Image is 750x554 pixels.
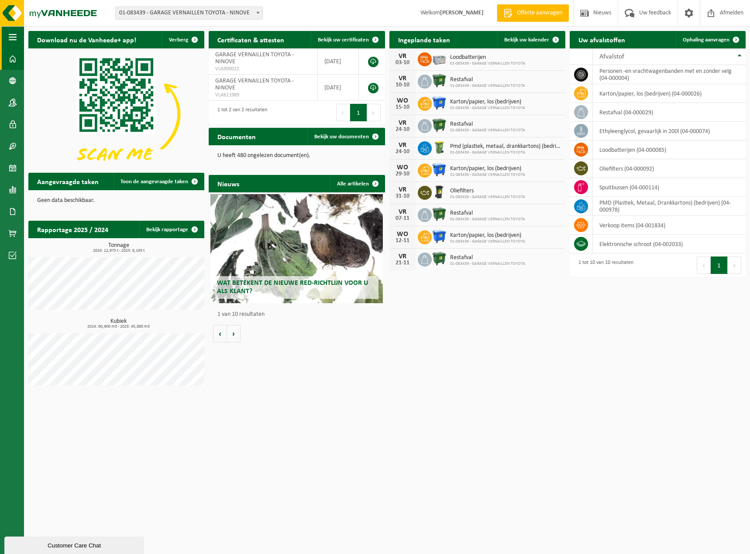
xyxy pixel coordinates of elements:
[28,221,117,238] h2: Rapportage 2025 / 2024
[394,164,411,171] div: WO
[593,65,746,84] td: personen -en vrachtwagenbanden met en zonder velg (04-000004)
[450,261,525,267] span: 01-083439 - GARAGE VERNAILLEN TOYOTA
[432,162,447,177] img: WB-1100-HPE-BE-04
[515,9,564,17] span: Offerte aanvragen
[394,60,411,66] div: 03-10
[318,48,359,75] td: [DATE]
[209,175,248,192] h2: Nieuws
[139,221,203,238] a: Bekijk rapportage
[227,325,241,342] button: Volgende
[683,37,729,43] span: Ophaling aanvragen
[450,99,525,106] span: Karton/papier, los (bedrijven)
[394,127,411,133] div: 24-10
[114,173,203,190] a: Toon de aangevraagde taken
[450,143,561,150] span: Pmd (plastiek, metaal, drankkartons) (bedrijven)
[33,249,204,253] span: 2024: 12,975 t - 2025: 8,195 t
[394,253,411,260] div: VR
[450,232,525,239] span: Karton/papier, los (bedrijven)
[450,188,525,195] span: Oliefilters
[394,142,411,149] div: VR
[676,31,745,48] a: Ophaling aanvragen
[697,256,711,274] button: Previous
[450,61,525,66] span: 01-083439 - GARAGE VERNAILLEN TOYOTA
[307,128,384,145] a: Bekijk uw documenten
[394,215,411,222] div: 07-11
[593,84,746,103] td: karton/papier, los (bedrijven) (04-000026)
[728,256,741,274] button: Next
[394,186,411,193] div: VR
[593,197,746,216] td: PMD (Plastiek, Metaal, Drankkartons) (bedrijven) (04-000978)
[215,65,310,72] span: VLA900022
[394,120,411,127] div: VR
[37,198,196,204] p: Geen data beschikbaar.
[33,243,204,253] h3: Tonnage
[574,256,633,275] div: 1 tot 10 van 10 resultaten
[116,7,262,19] span: 01-083439 - GARAGE VERNAILLEN TOYOTA - NINOVE
[28,173,107,190] h2: Aangevraagde taken
[217,311,380,318] p: 1 van 10 resultaten
[593,178,746,197] td: spuitbussen (04-000114)
[367,104,381,121] button: Next
[432,140,447,155] img: WB-0240-HPE-GN-50
[394,75,411,82] div: VR
[450,121,525,128] span: Restafval
[33,325,204,329] span: 2024: 60,900 m3 - 2025: 45,880 m3
[394,53,411,60] div: VR
[593,216,746,235] td: verkoop items (04-001834)
[330,175,384,192] a: Alle artikelen
[162,31,203,48] button: Verberg
[394,193,411,199] div: 31-10
[394,97,411,104] div: WO
[394,209,411,215] div: VR
[213,103,267,122] div: 1 tot 2 van 2 resultaten
[432,51,447,66] img: PB-LB-0680-HPE-GY-01
[169,37,188,43] span: Verberg
[450,254,525,261] span: Restafval
[432,207,447,222] img: WB-1100-HPE-GN-01
[432,96,447,110] img: WB-1100-HPE-BE-04
[497,4,569,22] a: Offerte aanvragen
[450,210,525,217] span: Restafval
[120,179,188,185] span: Toon de aangevraagde taken
[593,159,746,178] td: oliefilters (04-000092)
[450,195,525,200] span: 01-083439 - GARAGE VERNAILLEN TOYOTA
[450,83,525,89] span: 01-083439 - GARAGE VERNAILLEN TOYOTA
[350,104,367,121] button: 1
[217,280,368,295] span: Wat betekent de nieuwe RED-richtlijn voor u als klant?
[593,122,746,140] td: ethyleenglycol, gevaarlijk in 200l (04-000074)
[450,172,525,178] span: 01-083439 - GARAGE VERNAILLEN TOYOTA
[394,149,411,155] div: 24-10
[450,54,525,61] span: Loodbatterijen
[311,31,384,48] a: Bekijk uw certificaten
[209,31,293,48] h2: Certificaten & attesten
[593,103,746,122] td: restafval (04-000029)
[215,78,294,91] span: GARAGE VERNAILLEN TOYOTA - NINOVE
[504,37,549,43] span: Bekijk uw kalender
[593,235,746,253] td: Elektronische schroot (04-002033)
[318,37,369,43] span: Bekijk uw certificaten
[432,118,447,133] img: WB-1100-HPE-GN-01
[318,75,359,101] td: [DATE]
[450,106,525,111] span: 01-083439 - GARAGE VERNAILLEN TOYOTA
[450,165,525,172] span: Karton/papier, los (bedrijven)
[450,128,525,133] span: 01-083439 - GARAGE VERNAILLEN TOYOTA
[217,153,376,159] p: U heeft 480 ongelezen document(en).
[314,134,369,140] span: Bekijk uw documenten
[450,150,561,155] span: 01-083439 - GARAGE VERNAILLEN TOYOTA
[210,194,383,303] a: Wat betekent de nieuwe RED-richtlijn voor u als klant?
[450,217,525,222] span: 01-083439 - GARAGE VERNAILLEN TOYOTA
[213,325,227,342] button: Vorige
[432,185,447,199] img: WB-0240-HPE-BK-01
[215,51,294,65] span: GARAGE VERNAILLEN TOYOTA - NINOVE
[432,229,447,244] img: WB-1100-HPE-BE-04
[570,31,634,48] h2: Uw afvalstoffen
[593,140,746,159] td: loodbatterijen (04-000085)
[336,104,350,121] button: Previous
[394,260,411,266] div: 21-11
[4,535,146,554] iframe: chat widget
[389,31,459,48] h2: Ingeplande taken
[450,76,525,83] span: Restafval
[215,92,310,99] span: VLA611989
[394,231,411,238] div: WO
